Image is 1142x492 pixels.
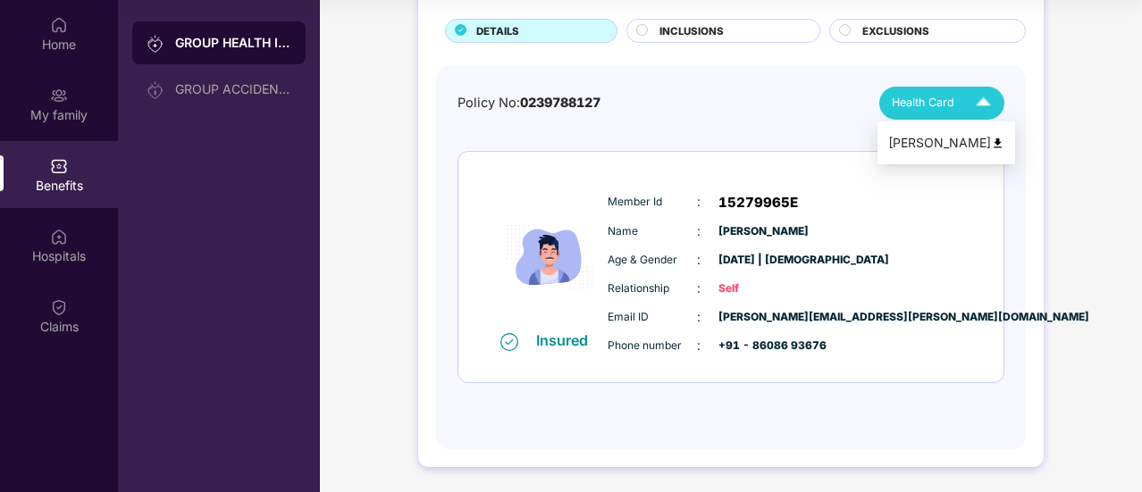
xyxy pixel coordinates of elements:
span: 15279965E [718,192,798,213]
span: EXCLUSIONS [862,23,929,39]
span: INCLUSIONS [659,23,724,39]
span: : [697,192,701,212]
img: svg+xml;base64,PHN2ZyBpZD0iSG9zcGl0YWxzIiB4bWxucz0iaHR0cDovL3d3dy53My5vcmcvMjAwMC9zdmciIHdpZHRoPS... [50,228,68,246]
span: Name [608,223,697,240]
span: Email ID [608,309,697,326]
span: : [697,279,701,298]
span: 0239788127 [520,95,600,110]
span: [PERSON_NAME] [718,223,808,240]
img: Icuh8uwCUCF+XjCZyLQsAKiDCM9HiE6CMYmKQaPGkZKaA32CAAACiQcFBJY0IsAAAAASUVORK5CYII= [968,88,999,119]
div: Insured [536,331,599,349]
span: Self [718,280,808,297]
span: : [697,336,701,355]
img: svg+xml;base64,PHN2ZyB4bWxucz0iaHR0cDovL3d3dy53My5vcmcvMjAwMC9zdmciIHdpZHRoPSI0OCIgaGVpZ2h0PSI0OC... [991,137,1004,150]
span: DETAILS [476,23,519,39]
img: svg+xml;base64,PHN2ZyBpZD0iQmVuZWZpdHMiIHhtbG5zPSJodHRwOi8vd3d3LnczLm9yZy8yMDAwL3N2ZyIgd2lkdGg9Ij... [50,157,68,175]
span: Health Card [892,94,954,112]
span: Relationship [608,280,697,297]
img: svg+xml;base64,PHN2ZyBpZD0iSG9tZSIgeG1sbnM9Imh0dHA6Ly93d3cudzMub3JnLzIwMDAvc3ZnIiB3aWR0aD0iMjAiIG... [50,16,68,34]
div: [PERSON_NAME] [888,133,1004,153]
img: svg+xml;base64,PHN2ZyB3aWR0aD0iMjAiIGhlaWdodD0iMjAiIHZpZXdCb3g9IjAgMCAyMCAyMCIgZmlsbD0ibm9uZSIgeG... [147,35,164,53]
div: GROUP HEALTH INSURANCE [175,34,291,52]
div: Policy No: [458,93,600,113]
button: Health Card [879,87,1004,120]
span: : [697,250,701,270]
img: svg+xml;base64,PHN2ZyB3aWR0aD0iMjAiIGhlaWdodD0iMjAiIHZpZXdCb3g9IjAgMCAyMCAyMCIgZmlsbD0ibm9uZSIgeG... [147,81,164,99]
div: GROUP ACCIDENTAL INSURANCE [175,82,291,96]
span: +91 - 86086 93676 [718,338,808,354]
span: : [697,307,701,327]
img: svg+xml;base64,PHN2ZyB3aWR0aD0iMjAiIGhlaWdodD0iMjAiIHZpZXdCb3g9IjAgMCAyMCAyMCIgZmlsbD0ibm9uZSIgeG... [50,87,68,104]
span: : [697,221,701,241]
img: icon [496,183,603,330]
span: Member Id [608,194,697,211]
span: Phone number [608,338,697,354]
img: svg+xml;base64,PHN2ZyB4bWxucz0iaHR0cDovL3d3dy53My5vcmcvMjAwMC9zdmciIHdpZHRoPSIxNiIgaGVpZ2h0PSIxNi... [500,333,518,351]
span: [DATE] | [DEMOGRAPHIC_DATA] [718,252,808,269]
span: [PERSON_NAME][EMAIL_ADDRESS][PERSON_NAME][DOMAIN_NAME] [718,309,808,326]
span: Age & Gender [608,252,697,269]
img: svg+xml;base64,PHN2ZyBpZD0iQ2xhaW0iIHhtbG5zPSJodHRwOi8vd3d3LnczLm9yZy8yMDAwL3N2ZyIgd2lkdGg9IjIwIi... [50,298,68,316]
